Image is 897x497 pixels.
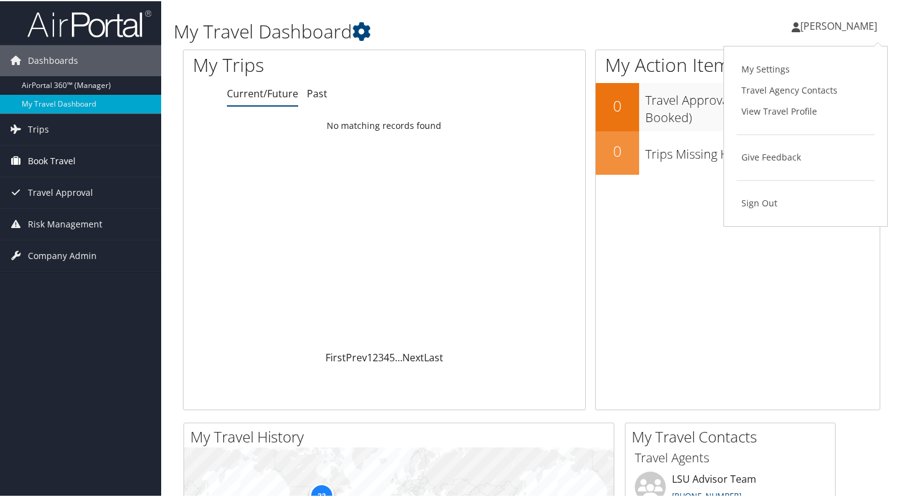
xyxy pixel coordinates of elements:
[307,86,327,99] a: Past
[28,239,97,270] span: Company Admin
[28,144,76,175] span: Book Travel
[183,113,585,136] td: No matching records found
[596,130,880,174] a: 0Trips Missing Hotels
[736,58,875,79] a: My Settings
[395,350,402,363] span: …
[27,8,151,37] img: airportal-logo.png
[792,6,890,43] a: [PERSON_NAME]
[800,18,877,32] span: [PERSON_NAME]
[596,51,880,77] h1: My Action Items
[325,350,346,363] a: First
[402,350,424,363] a: Next
[596,139,639,161] h2: 0
[596,82,880,130] a: 0Travel Approvals Pending (Advisor Booked)
[367,350,373,363] a: 1
[28,113,49,144] span: Trips
[346,350,367,363] a: Prev
[424,350,443,363] a: Last
[373,350,378,363] a: 2
[174,17,651,43] h1: My Travel Dashboard
[632,425,835,446] h2: My Travel Contacts
[736,191,875,213] a: Sign Out
[736,100,875,121] a: View Travel Profile
[645,84,880,125] h3: Travel Approvals Pending (Advisor Booked)
[190,425,614,446] h2: My Travel History
[596,94,639,115] h2: 0
[736,79,875,100] a: Travel Agency Contacts
[645,138,880,162] h3: Trips Missing Hotels
[384,350,389,363] a: 4
[193,51,409,77] h1: My Trips
[227,86,298,99] a: Current/Future
[28,208,102,239] span: Risk Management
[378,350,384,363] a: 3
[389,350,395,363] a: 5
[28,176,93,207] span: Travel Approval
[635,448,826,465] h3: Travel Agents
[736,146,875,167] a: Give Feedback
[28,44,78,75] span: Dashboards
